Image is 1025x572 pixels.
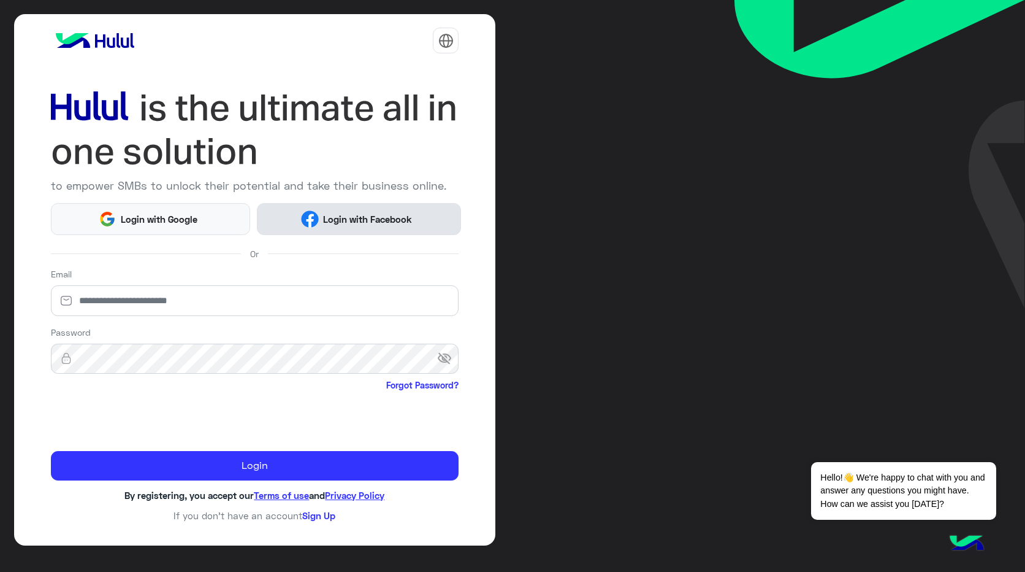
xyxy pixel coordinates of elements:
[309,490,325,501] span: and
[51,451,459,481] button: Login
[124,490,254,501] span: By registering, you accept our
[51,295,82,307] img: email
[51,28,139,53] img: logo
[325,490,384,501] a: Privacy Policy
[51,394,237,442] iframe: reCAPTCHA
[51,510,459,521] h6: If you don’t have an account
[51,86,459,173] img: hululLoginTitle_EN.svg
[257,203,461,234] button: Login with Facebook
[302,510,335,521] a: Sign Up
[301,211,318,228] img: Facebook
[437,348,459,370] span: visibility_off
[99,211,116,228] img: Google
[254,490,309,501] a: Terms of use
[51,203,250,234] button: Login with Google
[116,212,202,226] span: Login with Google
[51,352,82,365] img: lock
[51,268,72,280] label: Email
[250,247,259,260] span: Or
[386,379,459,392] a: Forgot Password?
[51,177,459,194] p: to empower SMBs to unlock their potential and take their business online.
[51,326,91,339] label: Password
[811,462,996,520] span: Hello!👋 We're happy to chat with you and answer any questions you might have. How can we assist y...
[945,523,988,566] img: hulul-logo.png
[438,33,454,48] img: tab
[319,212,417,226] span: Login with Facebook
